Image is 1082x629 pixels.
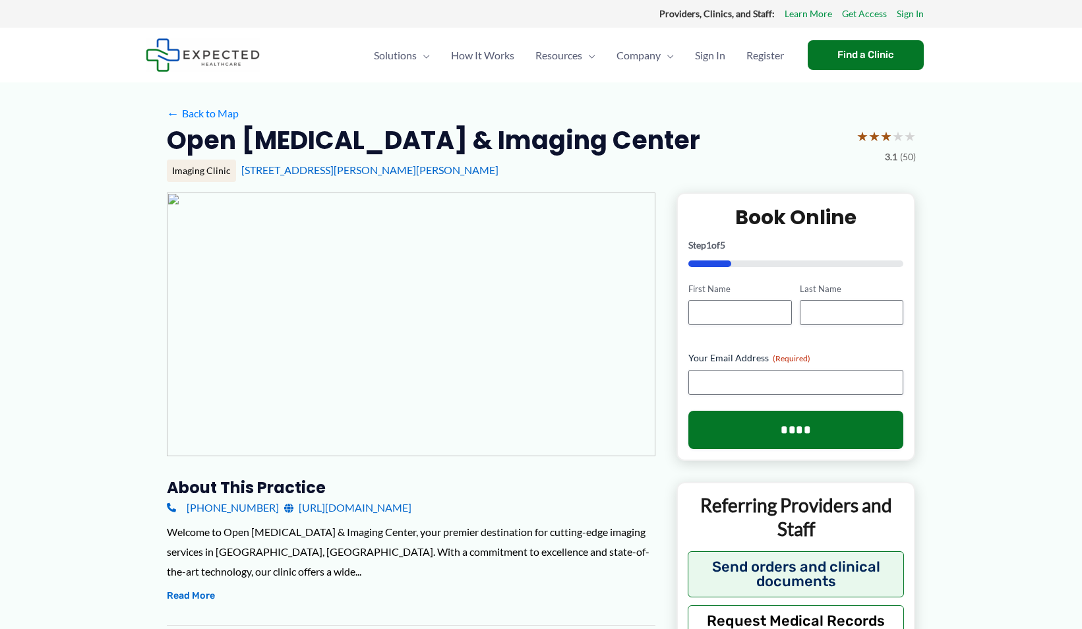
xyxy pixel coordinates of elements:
[688,241,904,250] p: Step of
[684,32,736,78] a: Sign In
[688,351,904,365] label: Your Email Address
[800,283,903,295] label: Last Name
[900,148,916,165] span: (50)
[167,498,279,518] a: [PHONE_NUMBER]
[167,160,236,182] div: Imaging Clinic
[440,32,525,78] a: How It Works
[706,239,711,251] span: 1
[736,32,795,78] a: Register
[525,32,606,78] a: ResourcesMenu Toggle
[582,32,595,78] span: Menu Toggle
[720,239,725,251] span: 5
[535,32,582,78] span: Resources
[606,32,684,78] a: CompanyMenu Toggle
[695,32,725,78] span: Sign In
[880,124,892,148] span: ★
[885,148,897,165] span: 3.1
[897,5,924,22] a: Sign In
[688,204,904,230] h2: Book Online
[688,551,905,597] button: Send orders and clinical documents
[284,498,411,518] a: [URL][DOMAIN_NAME]
[167,107,179,119] span: ←
[363,32,795,78] nav: Primary Site Navigation
[842,5,887,22] a: Get Access
[892,124,904,148] span: ★
[167,124,700,156] h2: Open [MEDICAL_DATA] & Imaging Center
[374,32,417,78] span: Solutions
[688,493,905,541] p: Referring Providers and Staff
[241,164,498,176] a: [STREET_ADDRESS][PERSON_NAME][PERSON_NAME]
[808,40,924,70] a: Find a Clinic
[167,104,239,123] a: ←Back to Map
[746,32,784,78] span: Register
[363,32,440,78] a: SolutionsMenu Toggle
[659,8,775,19] strong: Providers, Clinics, and Staff:
[167,588,215,604] button: Read More
[146,38,260,72] img: Expected Healthcare Logo - side, dark font, small
[785,5,832,22] a: Learn More
[904,124,916,148] span: ★
[417,32,430,78] span: Menu Toggle
[167,522,655,581] div: Welcome to Open [MEDICAL_DATA] & Imaging Center, your premier destination for cutting-edge imagin...
[688,283,792,295] label: First Name
[857,124,868,148] span: ★
[661,32,674,78] span: Menu Toggle
[167,477,655,498] h3: About this practice
[616,32,661,78] span: Company
[773,353,810,363] span: (Required)
[868,124,880,148] span: ★
[451,32,514,78] span: How It Works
